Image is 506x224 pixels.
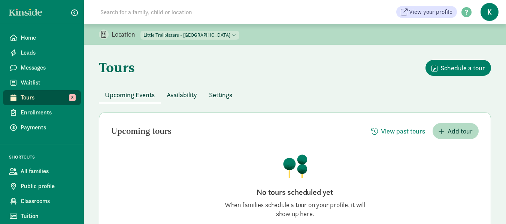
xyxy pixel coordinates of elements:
[365,123,431,139] button: View past tours
[203,87,238,103] button: Settings
[3,164,81,179] a: All families
[3,75,81,90] a: Waitlist
[21,33,75,42] span: Home
[21,167,75,176] span: All families
[99,60,135,75] h1: Tours
[409,7,452,16] span: View your profile
[21,123,75,132] span: Payments
[21,93,75,102] span: Tours
[167,90,197,100] span: Availability
[3,105,81,120] a: Enrollments
[282,154,308,178] img: illustration-trees.png
[3,194,81,209] a: Classrooms
[481,3,499,21] span: K
[396,6,457,18] a: View your profile
[433,123,479,139] button: Add tour
[3,90,81,105] a: Tours 8
[3,209,81,224] a: Tuition
[96,4,306,19] input: Search for a family, child or location
[220,187,370,197] h2: No tours scheduled yet
[111,127,172,136] h2: Upcoming tours
[21,63,75,72] span: Messages
[69,94,76,101] span: 8
[448,126,473,136] span: Add tour
[105,90,155,100] span: Upcoming Events
[161,87,203,103] button: Availability
[99,87,161,103] button: Upcoming Events
[3,120,81,135] a: Payments
[21,182,75,191] span: Public profile
[381,126,425,136] span: View past tours
[3,30,81,45] a: Home
[209,90,232,100] span: Settings
[3,45,81,60] a: Leads
[21,197,75,206] span: Classrooms
[21,108,75,117] span: Enrollments
[440,63,485,73] span: Schedule a tour
[220,200,370,218] p: When families schedule a tour on your profile, it will show up here.
[21,78,75,87] span: Waitlist
[365,127,431,136] a: View past tours
[21,48,75,57] span: Leads
[469,188,506,224] iframe: Chat Widget
[112,30,140,39] p: Location
[21,212,75,221] span: Tuition
[3,60,81,75] a: Messages
[3,179,81,194] a: Public profile
[425,60,491,76] button: Schedule a tour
